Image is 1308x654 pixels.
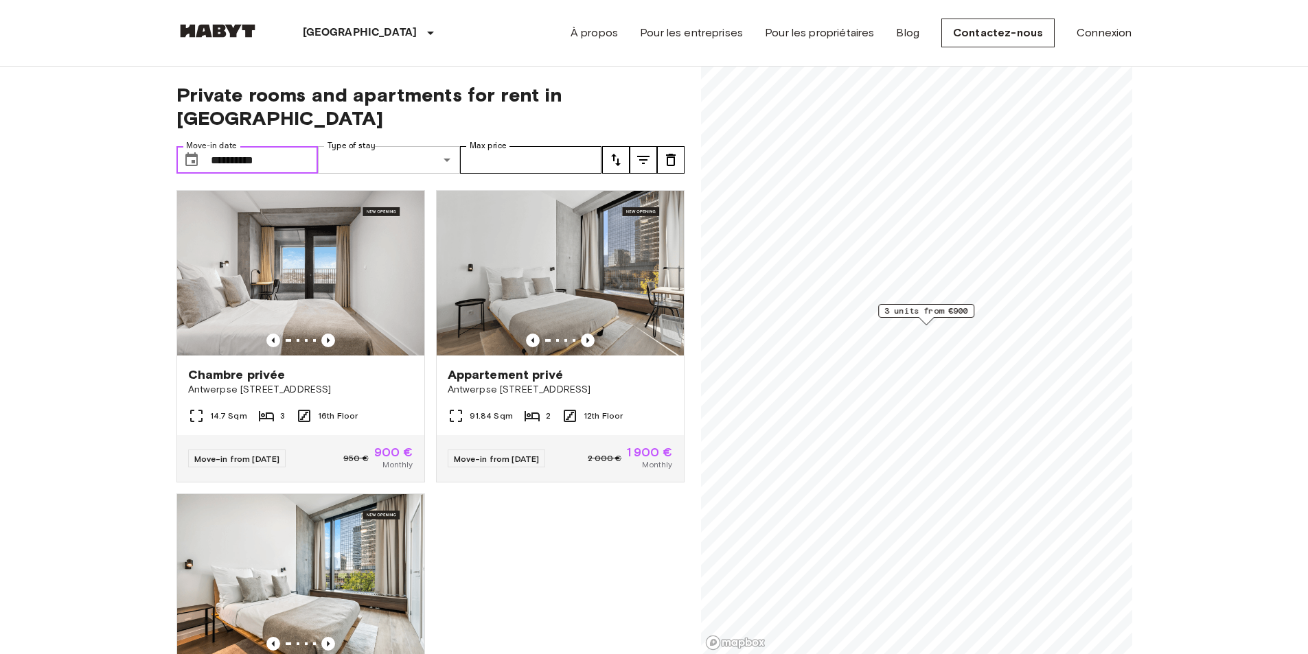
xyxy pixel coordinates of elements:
a: Marketing picture of unit BE-23-003-062-001Previous imagePrevious imageChambre privéeAntwerpse [S... [176,190,425,482]
label: Move-in date [186,140,237,152]
label: Max price [470,140,507,152]
img: Marketing picture of unit BE-23-003-062-001 [177,191,424,355]
span: 91.84 Sqm [470,410,513,422]
button: tune [657,146,685,174]
span: 3 units from €900 [884,305,968,317]
span: 16th Floor [318,410,358,422]
a: Mapbox logo [705,635,766,651]
a: Pour les entreprises [640,25,743,41]
span: 1 900 € [627,446,672,458]
span: Appartement privé [448,366,564,383]
button: tune [630,146,657,174]
button: Previous image [321,334,335,347]
span: 3 [280,410,285,422]
span: Move-in from [DATE] [194,454,280,464]
p: [GEOGRAPHIC_DATA] [303,25,417,41]
a: À propos [571,25,618,41]
button: Previous image [321,637,335,651]
span: Move-in from [DATE] [454,454,540,464]
a: Connexion [1077,25,1132,41]
span: 950 € [343,452,369,465]
a: Pour les propriétaires [765,25,874,41]
button: Previous image [581,334,595,347]
span: Antwerpse [STREET_ADDRESS] [188,383,413,397]
a: Blog [896,25,919,41]
label: Type of stay [328,140,376,152]
span: Monthly [382,458,413,471]
img: Marketing picture of unit BE-23-003-045-001 [437,191,684,355]
span: 12th Floor [584,410,623,422]
button: Previous image [526,334,540,347]
a: Contactez-nous [941,19,1055,47]
div: Map marker [878,304,974,325]
span: 900 € [374,446,413,458]
span: Monthly [642,458,672,471]
span: 2 [546,410,551,422]
button: Previous image [266,334,280,347]
button: Choose date, selected date is 19 Aug 2025 [178,146,205,174]
span: Chambre privée [188,366,286,383]
img: Habyt [176,24,259,38]
button: Previous image [266,637,280,651]
span: Private rooms and apartments for rent in [GEOGRAPHIC_DATA] [176,83,685,130]
span: 2 000 € [588,452,621,465]
button: tune [602,146,630,174]
span: 14.7 Sqm [210,410,247,422]
a: Marketing picture of unit BE-23-003-045-001Previous imagePrevious imageAppartement privéAntwerpse... [436,190,685,482]
span: Antwerpse [STREET_ADDRESS] [448,383,673,397]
